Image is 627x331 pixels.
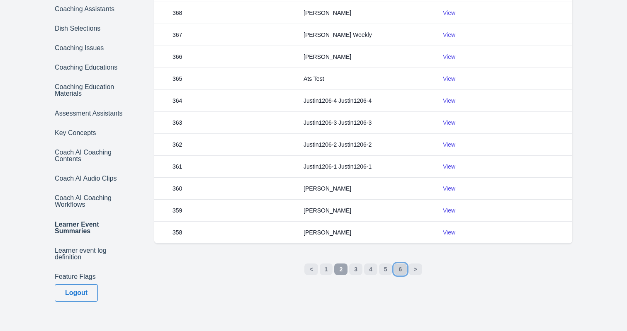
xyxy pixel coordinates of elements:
a: 2 [334,263,348,275]
button: Logout [55,284,98,302]
a: 1 [320,263,333,275]
a: 5 [379,263,392,275]
a: View [443,229,455,236]
a: Coach AI Coaching Workflows [51,191,131,212]
a: Assessment Assistants [51,106,131,121]
a: View [443,207,455,214]
div: [PERSON_NAME] [299,9,356,17]
div: 360 [168,184,187,193]
div: Justin1206-2 Justin1206-2 [299,140,377,149]
a: 6 [394,263,407,275]
div: [PERSON_NAME] Weekly [299,31,377,39]
a: View [443,119,455,126]
a: Dish Selections [51,21,131,36]
a: View [443,31,455,38]
div: 362 [168,140,187,149]
a: View [443,75,455,82]
nav: Pages [304,263,422,275]
div: Justin1206-4 Justin1206-4 [299,97,377,105]
div: Ats Test [299,75,329,83]
a: 3 [349,263,362,275]
a: View [443,141,455,148]
div: 358 [168,228,187,237]
div: 365 [168,75,187,83]
a: Key Concepts [51,126,131,140]
a: Next [408,263,422,275]
a: Coaching Education Materials [51,80,131,101]
div: 359 [168,206,187,215]
div: [PERSON_NAME] [299,53,356,61]
div: Justin1206-1 Justin1206-1 [299,162,377,171]
a: Learner event log definition [51,243,131,264]
a: View [443,185,455,192]
a: Coach AI Coaching Contents [51,145,131,166]
div: 367 [168,31,187,39]
a: Learner Event Summaries [51,217,131,238]
a: Feature Flags [51,269,131,284]
div: 368 [168,9,187,17]
a: 4 [364,263,377,275]
a: View [443,163,455,170]
a: View [443,53,455,60]
div: [PERSON_NAME] [299,206,356,215]
a: View [443,97,455,104]
div: [PERSON_NAME] [299,184,356,193]
div: Justin1206-3 Justin1206-3 [299,118,377,127]
div: [PERSON_NAME] [299,228,356,237]
a: Coaching Assistants [51,2,131,16]
div: 363 [168,118,187,127]
a: Coaching Issues [51,41,131,55]
a: Coaching Educations [51,60,131,75]
div: 364 [168,97,187,105]
div: 361 [168,162,187,171]
a: View [443,10,455,16]
a: Previous [304,263,318,275]
div: 366 [168,53,187,61]
a: Coach AI Audio Clips [51,172,131,186]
